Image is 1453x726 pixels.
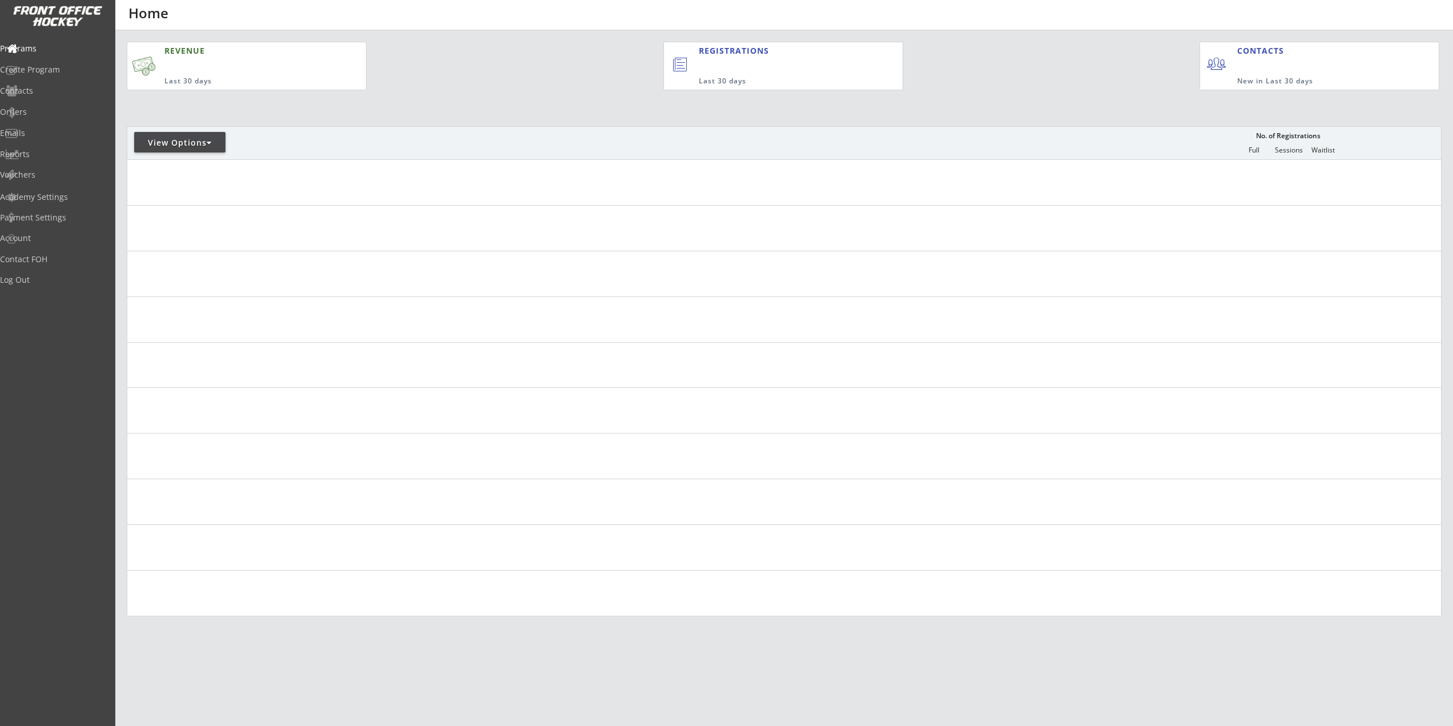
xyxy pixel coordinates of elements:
[1237,77,1386,86] div: New in Last 30 days
[1253,132,1323,140] div: No. of Registrations
[1271,146,1306,154] div: Sessions
[164,45,311,57] div: REVENUE
[1237,45,1289,57] div: CONTACTS
[699,77,856,86] div: Last 30 days
[699,45,850,57] div: REGISTRATIONS
[134,137,226,149] div: View Options
[1237,146,1271,154] div: Full
[1306,146,1340,154] div: Waitlist
[164,77,311,86] div: Last 30 days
